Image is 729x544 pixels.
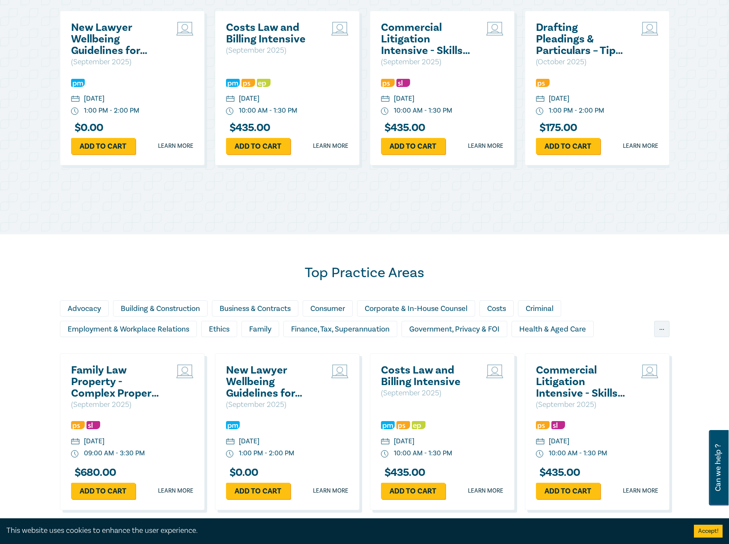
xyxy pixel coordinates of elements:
a: Learn more [313,487,348,495]
img: watch [226,108,234,115]
div: 1:00 PM - 2:00 PM [239,448,294,458]
img: Ethics & Professional Responsibility [257,79,271,87]
span: Can we help ? [714,435,722,500]
h3: $ 435.00 [381,467,425,478]
img: Live Stream [486,365,503,378]
img: calendar [381,438,390,446]
a: Add to cart [71,483,135,499]
p: ( September 2025 ) [381,388,473,399]
button: Accept cookies [694,525,723,538]
img: Live Stream [641,365,658,378]
img: calendar [71,438,80,446]
img: Ethics & Professional Responsibility [412,421,425,429]
img: Professional Skills [381,79,395,87]
img: watch [381,108,389,115]
p: ( September 2025 ) [71,399,163,410]
img: Substantive Law [396,79,410,87]
img: calendar [536,438,545,446]
a: Learn more [158,142,193,150]
div: Employment & Workplace Relations [60,321,197,337]
div: 10:00 AM - 1:30 PM [394,106,452,116]
a: Commercial Litigation Intensive - Skills and Strategies for Success in Commercial Disputes [536,365,628,399]
a: Add to cart [71,138,135,154]
h3: $ 435.00 [226,122,271,134]
div: [DATE] [84,436,104,446]
a: Learn more [623,142,658,150]
div: Corporate & In-House Counsel [357,300,475,317]
div: Ethics [201,321,237,337]
div: Family [241,321,279,337]
div: [DATE] [549,94,569,104]
img: Live Stream [486,22,503,36]
div: [DATE] [239,436,259,446]
p: ( October 2025 ) [536,57,628,68]
h3: $ 0.00 [71,122,104,134]
div: Personal Injury & Medico-Legal [436,341,556,358]
h2: New Lawyer Wellbeing Guidelines for Legal Workplaces [71,22,163,57]
a: Family Law Property - Complex Property Settlements ([DATE]) [71,365,163,399]
a: Learn more [313,142,348,150]
div: [DATE] [549,436,569,446]
h3: $ 435.00 [381,122,425,134]
div: [DATE] [239,94,259,104]
div: Advocacy [60,300,109,317]
a: Drafting Pleadings & Particulars – Tips & Traps [536,22,628,57]
img: calendar [226,438,235,446]
h3: $ 0.00 [226,467,259,478]
img: calendar [536,96,545,103]
img: Live Stream [641,22,658,36]
a: Add to cart [381,138,445,154]
div: 10:00 AM - 1:30 PM [239,106,297,116]
a: Add to cart [536,483,600,499]
h2: Costs Law and Billing Intensive [381,365,473,388]
div: Building & Construction [113,300,208,317]
div: 10:00 AM - 1:30 PM [549,448,607,458]
img: Live Stream [331,22,348,36]
div: Costs [479,300,514,317]
div: 1:00 PM - 2:00 PM [84,106,139,116]
img: calendar [71,96,80,103]
a: Learn more [158,487,193,495]
p: ( September 2025 ) [226,399,318,410]
img: watch [536,108,544,115]
img: Practice Management & Business Skills [226,79,240,87]
img: watch [536,450,544,458]
h3: $ 680.00 [71,467,116,478]
p: ( September 2025 ) [226,45,318,56]
a: Add to cart [536,138,600,154]
img: Substantive Law [551,421,565,429]
a: Costs Law and Billing Intensive [226,22,318,45]
a: Commercial Litigation Intensive - Skills and Strategies for Success in Commercial Disputes [381,22,473,57]
div: Migration [384,341,432,358]
img: Live Stream [331,365,348,378]
p: ( September 2025 ) [71,57,163,68]
p: ( September 2025 ) [381,57,473,68]
div: 10:00 AM - 1:30 PM [394,448,452,458]
div: Business & Contracts [212,300,298,317]
img: Professional Skills [241,79,255,87]
img: watch [381,450,389,458]
div: This website uses cookies to enhance the user experience. [6,525,681,536]
img: Practice Management & Business Skills [381,421,395,429]
h2: New Lawyer Wellbeing Guidelines for Legal Workplaces [226,365,318,399]
a: Learn more [468,142,503,150]
img: watch [71,450,79,458]
div: [DATE] [394,94,414,104]
div: Health & Aged Care [512,321,594,337]
div: Insolvency & Restructuring [60,341,166,358]
img: calendar [381,96,390,103]
a: Add to cart [381,483,445,499]
img: Substantive Law [86,421,100,429]
div: Intellectual Property [170,341,256,358]
a: Learn more [468,487,503,495]
img: calendar [226,96,235,103]
div: Criminal [518,300,561,317]
img: Professional Skills [536,421,550,429]
h2: Top Practice Areas [60,264,669,281]
div: Finance, Tax, Superannuation [283,321,397,337]
p: ( September 2025 ) [536,399,628,410]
